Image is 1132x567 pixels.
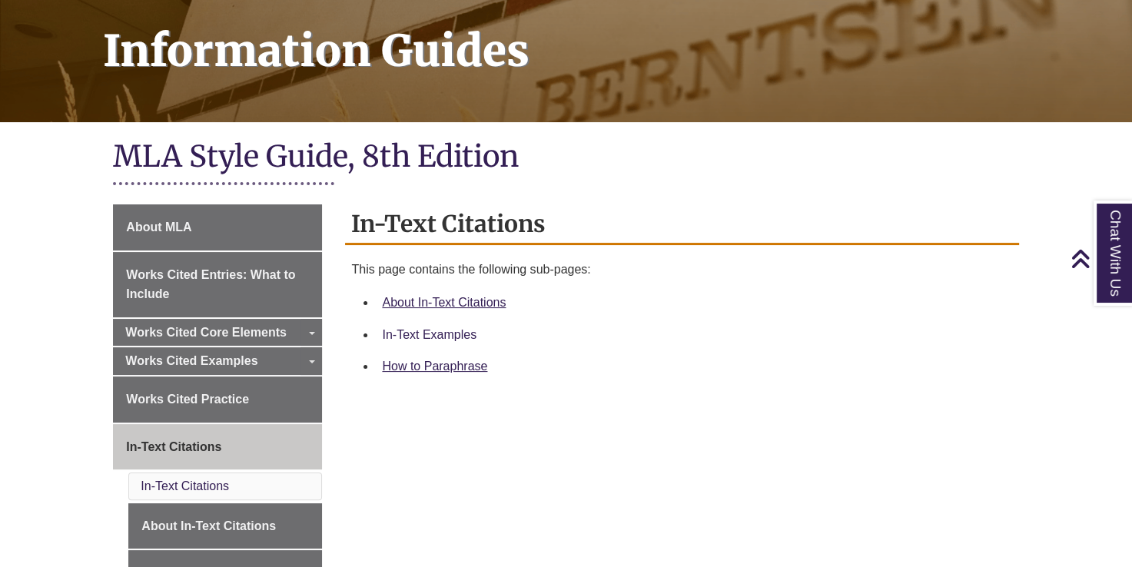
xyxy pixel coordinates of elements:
span: About MLA [126,220,191,234]
h1: MLA Style Guide, 8th Edition [113,138,1018,178]
span: Works Cited Examples [125,354,257,367]
a: In-Text Citations [141,479,229,492]
h2: In-Text Citations [345,204,1018,245]
span: Works Cited Entries: What to Include [126,268,295,301]
span: Works Cited Core Elements [125,326,287,339]
span: Works Cited Practice [126,393,249,406]
span: In-Text Citations [126,440,221,453]
a: Works Cited Entries: What to Include [113,252,322,317]
a: In-Text Citations [113,424,322,470]
a: About MLA [113,204,322,250]
a: Works Cited Practice [113,376,322,423]
a: About In-Text Citations [128,503,322,549]
a: In-Text Examples [382,328,476,341]
a: Back to Top [1071,248,1128,269]
p: This page contains the following sub-pages: [351,260,1012,279]
a: Works Cited Examples [113,347,322,375]
a: Works Cited Core Elements [113,319,322,346]
a: About In-Text Citations [382,296,506,309]
a: How to Paraphrase [382,360,487,373]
